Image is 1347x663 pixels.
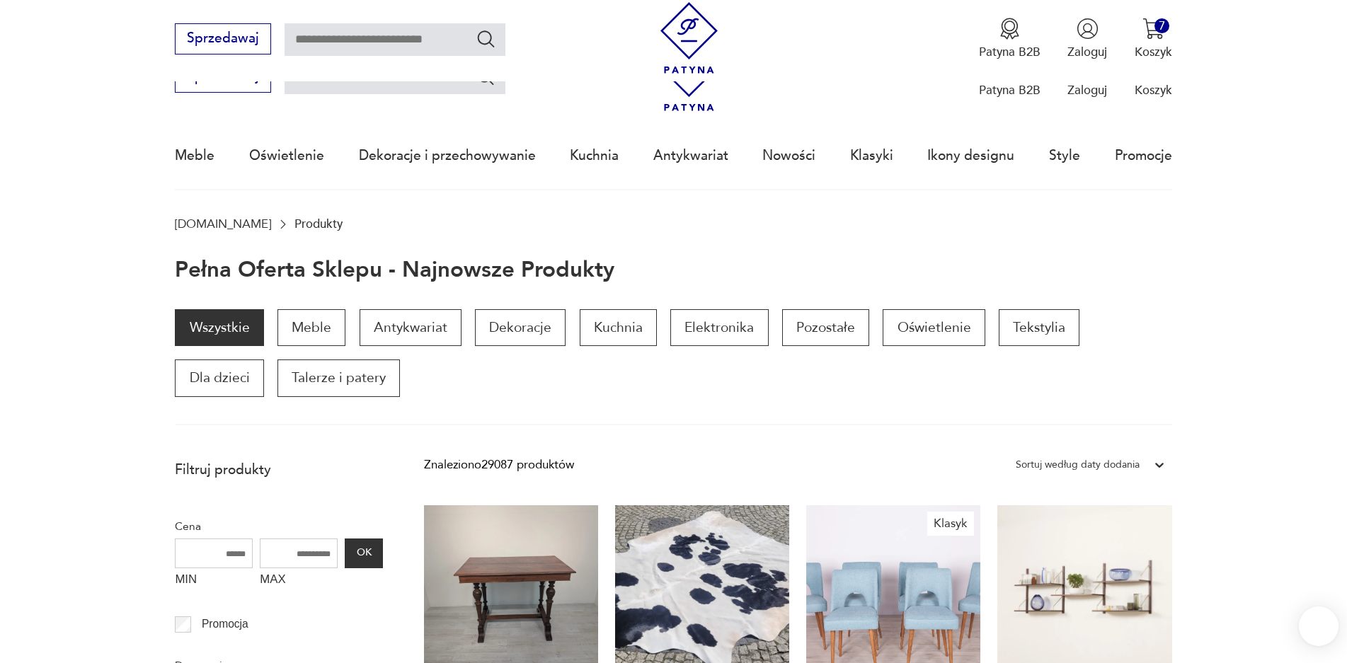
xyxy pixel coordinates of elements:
[175,217,271,231] a: [DOMAIN_NAME]
[175,309,263,346] a: Wszystkie
[1049,123,1080,188] a: Style
[850,123,893,188] a: Klasyki
[782,309,869,346] a: Pozostałe
[260,568,338,595] label: MAX
[475,309,566,346] a: Dekoracje
[570,123,619,188] a: Kuchnia
[979,44,1041,60] p: Patyna B2B
[1016,456,1140,474] div: Sortuj według daty dodania
[580,309,657,346] a: Kuchnia
[175,72,270,83] a: Sprzedawaj
[202,615,248,633] p: Promocja
[927,123,1014,188] a: Ikony designu
[360,309,462,346] a: Antykwariat
[424,456,574,474] div: Znaleziono 29087 produktów
[1142,18,1164,40] img: Ikona koszyka
[175,123,214,188] a: Meble
[1135,44,1172,60] p: Koszyk
[979,82,1041,98] p: Patyna B2B
[1299,606,1339,646] iframe: Smartsupp widget button
[359,123,536,188] a: Dekoracje i przechowywanie
[175,568,253,595] label: MIN
[979,18,1041,60] a: Ikona medaluPatyna B2B
[476,28,496,49] button: Szukaj
[999,309,1079,346] a: Tekstylia
[175,359,263,396] a: Dla dzieci
[1135,18,1172,60] button: 7Koszyk
[175,34,270,45] a: Sprzedawaj
[999,18,1021,40] img: Ikona medalu
[1135,82,1172,98] p: Koszyk
[249,123,324,188] a: Oświetlenie
[653,123,728,188] a: Antykwariat
[294,217,343,231] p: Produkty
[883,309,985,346] a: Oświetlenie
[175,517,383,536] p: Cena
[345,538,383,568] button: OK
[653,2,725,74] img: Patyna - sklep z meblami i dekoracjami vintage
[476,67,496,87] button: Szukaj
[762,123,815,188] a: Nowości
[1077,18,1099,40] img: Ikonka użytkownika
[1067,44,1107,60] p: Zaloguj
[1154,18,1169,33] div: 7
[175,461,383,479] p: Filtruj produkty
[1067,82,1107,98] p: Zaloguj
[1067,18,1107,60] button: Zaloguj
[277,309,345,346] a: Meble
[1115,123,1172,188] a: Promocje
[175,23,270,54] button: Sprzedawaj
[670,309,768,346] a: Elektronika
[175,258,614,282] h1: Pełna oferta sklepu - najnowsze produkty
[277,359,400,396] a: Talerze i patery
[979,18,1041,60] button: Patyna B2B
